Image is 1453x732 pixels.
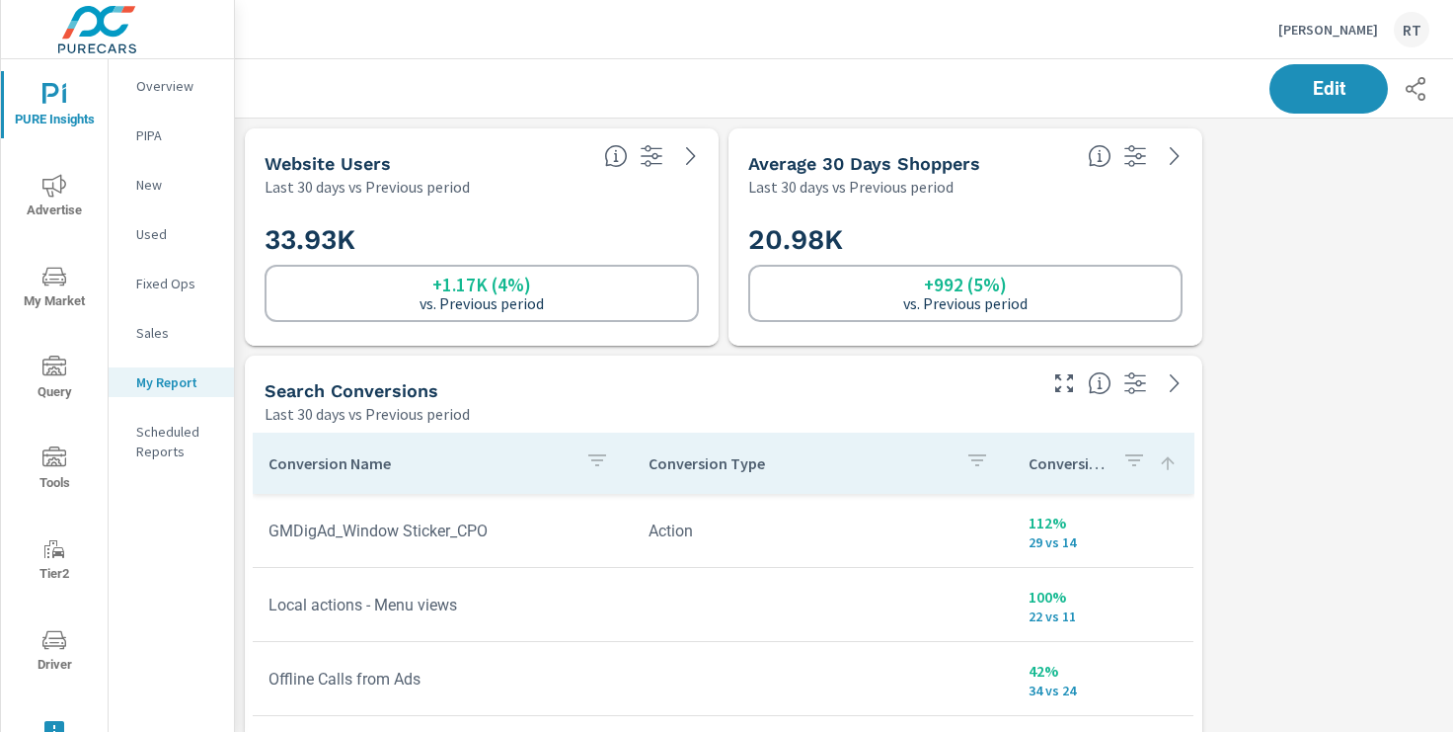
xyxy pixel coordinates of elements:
h2: 33.93K [265,222,699,257]
div: PIPA [109,121,234,150]
h6: +1.17K (4%) [432,275,531,294]
span: A rolling 30 day total of daily Shoppers on the dealership website, averaged over the selected da... [1088,144,1111,168]
p: Scheduled Reports [136,422,218,461]
p: Last 30 days vs Previous period [265,175,470,199]
div: My Report [109,367,234,397]
p: 42% [1029,659,1178,683]
a: See more details in report [1159,367,1190,399]
td: GMDigAd_Window Sticker_CPO [253,506,633,556]
div: Overview [109,71,234,101]
h6: +992 (5%) [924,275,1007,294]
button: Edit [1269,64,1388,114]
td: Offline Calls from Ads [253,654,633,704]
p: vs. Previous period [903,294,1028,312]
span: Tier2 [7,537,102,586]
h5: Average 30 Days Shoppers [748,153,980,174]
div: Fixed Ops [109,269,234,298]
div: Used [109,219,234,249]
div: Scheduled Reports [109,417,234,466]
button: Make Fullscreen [1048,367,1080,399]
span: Edit [1289,80,1368,98]
p: New [136,175,218,195]
div: New [109,170,234,200]
p: Conversions [1029,453,1107,473]
td: Action [633,506,1013,556]
p: [PERSON_NAME] [1278,21,1378,39]
p: Last 30 days vs Previous period [265,402,470,426]
span: Search Conversions include Actions, Leads and Unmapped Conversions [1088,371,1111,395]
div: RT [1394,12,1429,47]
p: Fixed Ops [136,274,218,293]
p: 112% [1029,511,1178,534]
p: Conversion Name [268,453,570,473]
div: Sales [109,318,234,348]
p: Sales [136,323,218,343]
span: Driver [7,628,102,677]
span: My Market [7,265,102,313]
span: Unique website visitors over the selected time period. [Source: Website Analytics] [604,144,628,168]
p: 22 vs 11 [1029,609,1178,624]
span: PURE Insights [7,83,102,131]
h5: Search Conversions [265,380,438,401]
p: PIPA [136,125,218,145]
p: 29 vs 14 [1029,534,1178,550]
p: 34 vs 24 [1029,683,1178,698]
td: Local actions - Menu views [253,580,633,630]
p: Conversion Type [649,453,950,473]
h5: Website Users [265,153,391,174]
h2: 20.98K [748,222,1183,257]
p: Overview [136,76,218,96]
button: Share Report [1396,69,1435,109]
p: Used [136,224,218,244]
a: See more details in report [1159,140,1190,172]
span: Advertise [7,174,102,222]
a: See more details in report [675,140,707,172]
p: My Report [136,372,218,392]
p: 100% [1029,585,1178,609]
p: Last 30 days vs Previous period [748,175,954,199]
span: Tools [7,447,102,495]
p: vs. Previous period [420,294,544,312]
span: Query [7,356,102,404]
